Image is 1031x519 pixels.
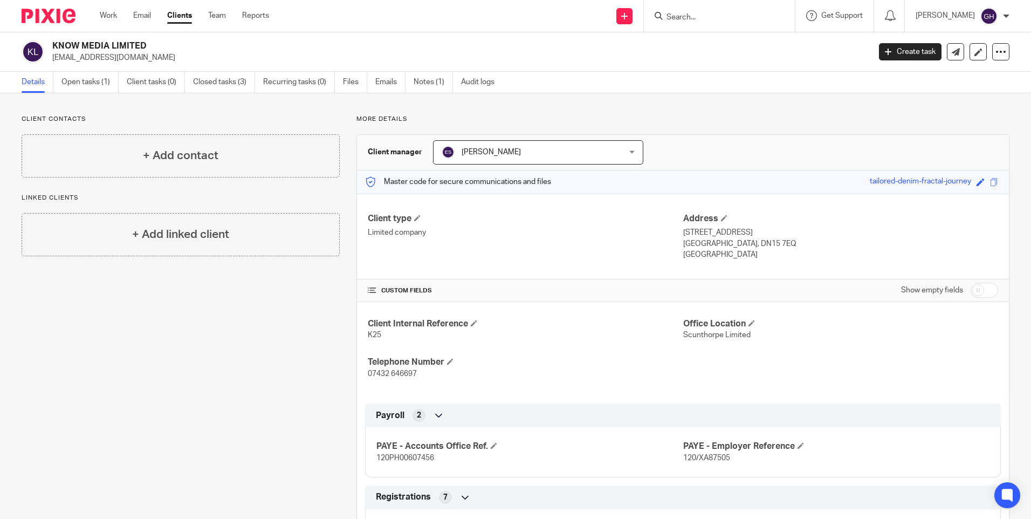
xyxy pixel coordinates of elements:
a: Closed tasks (3) [193,72,255,93]
a: Clients [167,10,192,21]
h4: PAYE - Accounts Office Ref. [376,441,683,452]
a: Details [22,72,53,93]
h2: KNOW MEDIA LIMITED [52,40,700,52]
p: Linked clients [22,194,340,202]
div: tailored-denim-fractal-journey [870,176,971,188]
span: 120PH00607456 [376,454,434,462]
label: Show empty fields [901,285,963,296]
p: [GEOGRAPHIC_DATA] [683,249,998,260]
h4: CUSTOM FIELDS [368,286,683,295]
a: Files [343,72,367,93]
a: Email [133,10,151,21]
img: svg%3E [980,8,998,25]
p: [STREET_ADDRESS] [683,227,998,238]
a: Client tasks (0) [127,72,185,93]
h4: Office Location [683,318,998,330]
span: 2 [417,410,421,421]
a: Work [100,10,117,21]
span: Registrations [376,491,431,503]
span: Payroll [376,410,404,421]
p: Limited company [368,227,683,238]
a: Audit logs [461,72,503,93]
img: Pixie [22,9,75,23]
a: Create task [879,43,941,60]
span: 120/XA87505 [683,454,730,462]
span: Get Support [821,12,863,19]
a: Team [208,10,226,21]
img: svg%3E [22,40,44,63]
h4: Address [683,213,998,224]
h4: + Add linked client [132,226,229,243]
input: Search [665,13,762,23]
h3: Client manager [368,147,422,158]
a: Recurring tasks (0) [263,72,335,93]
p: More details [356,115,1009,124]
h4: Telephone Number [368,357,683,368]
a: Emails [375,72,405,93]
span: [PERSON_NAME] [462,148,521,156]
h4: PAYE - Employer Reference [683,441,989,452]
a: Open tasks (1) [61,72,119,93]
span: 07432 646697 [368,370,417,378]
p: Master code for secure communications and files [365,176,551,187]
a: Reports [242,10,269,21]
p: [EMAIL_ADDRESS][DOMAIN_NAME] [52,52,863,63]
h4: + Add contact [143,147,218,164]
p: [PERSON_NAME] [916,10,975,21]
span: K25 [368,331,381,339]
span: 7 [443,492,448,503]
p: [GEOGRAPHIC_DATA], DN15 7EQ [683,238,998,249]
span: Scunthorpe Limited [683,331,751,339]
a: Notes (1) [414,72,453,93]
img: svg%3E [442,146,455,159]
h4: Client type [368,213,683,224]
p: Client contacts [22,115,340,124]
h4: Client Internal Reference [368,318,683,330]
